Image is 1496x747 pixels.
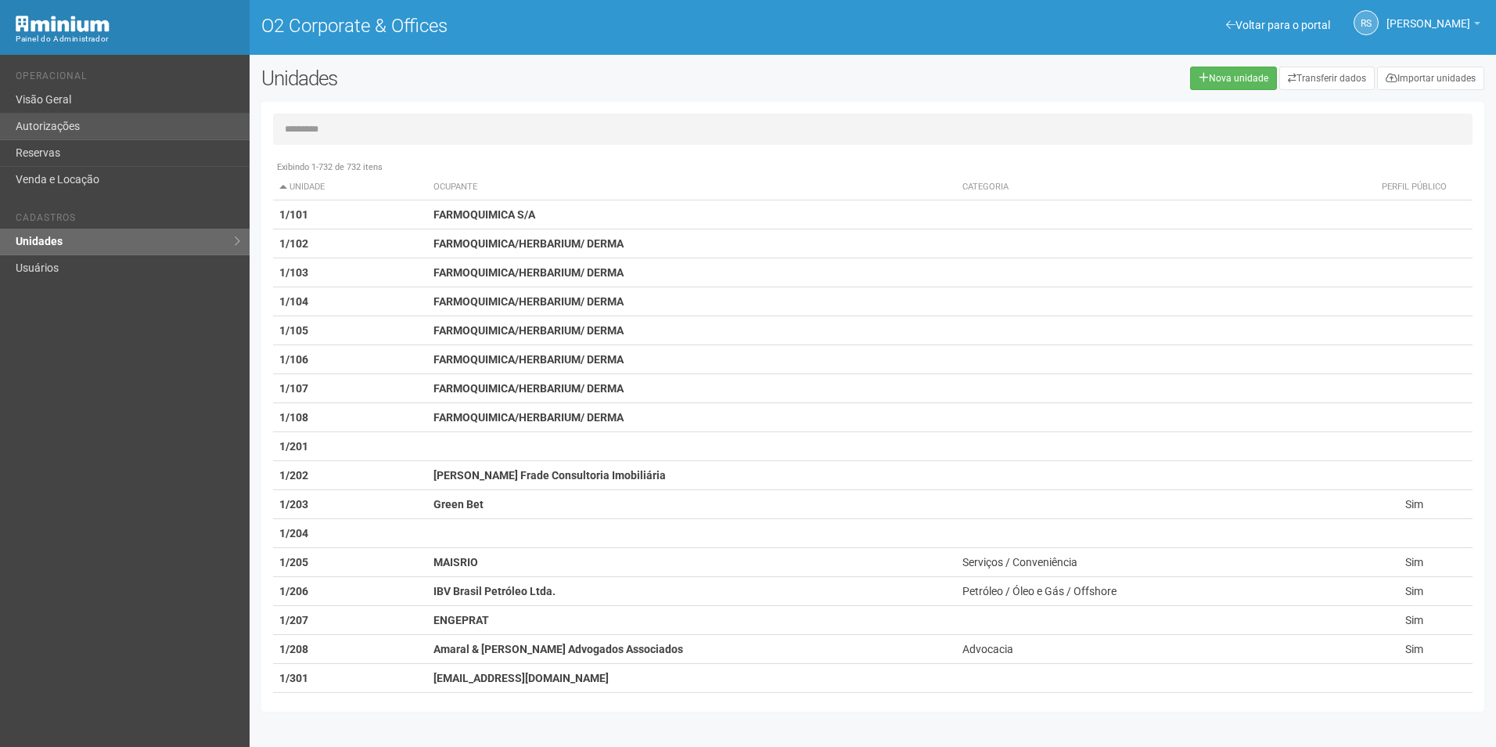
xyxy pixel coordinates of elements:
[16,16,110,32] img: Minium
[261,67,757,90] h2: Unidades
[433,208,535,221] strong: FARMOQUIMICA S/A
[279,208,308,221] strong: 1/101
[1377,67,1484,90] a: Importar unidades
[433,353,624,366] strong: FARMOQUIMICA/HERBARIUM/ DERMA
[433,614,489,626] strong: ENGEPRAT
[1405,614,1423,626] span: Sim
[433,295,624,308] strong: FARMOQUIMICA/HERBARIUM/ DERMA
[1279,67,1375,90] a: Transferir dados
[279,527,308,539] strong: 1/204
[956,635,1356,664] td: Advocacia
[1405,556,1423,568] span: Sim
[956,548,1356,577] td: Serviços / Conveniência
[16,32,238,46] div: Painel do Administrador
[279,353,308,366] strong: 1/106
[433,672,609,684] strong: [EMAIL_ADDRESS][DOMAIN_NAME]
[273,175,427,200] th: Unidade: activate to sort column descending
[1405,498,1423,511] span: Sim
[433,498,484,511] strong: Green Bet
[433,237,624,250] strong: FARMOQUIMICA/HERBARIUM/ DERMA
[279,498,308,511] strong: 1/203
[279,411,308,424] strong: 1/108
[433,266,624,279] strong: FARMOQUIMICA/HERBARIUM/ DERMA
[433,469,666,482] strong: [PERSON_NAME] Frade Consultoria Imobiliária
[279,440,308,453] strong: 1/201
[433,643,683,655] strong: Amaral & [PERSON_NAME] Advogados Associados
[1354,10,1379,35] a: RS
[1405,585,1423,597] span: Sim
[279,469,308,482] strong: 1/202
[1357,175,1473,200] th: Perfil público: activate to sort column ascending
[956,577,1356,606] td: Petróleo / Óleo e Gás / Offshore
[1405,643,1423,655] span: Sim
[273,161,1473,175] div: Exibindo 1-732 de 732 itens
[433,411,624,424] strong: FARMOQUIMICA/HERBARIUM/ DERMA
[433,382,624,395] strong: FARMOQUIMICA/HERBARIUM/ DERMA
[433,556,478,568] strong: MAISRIO
[1386,2,1470,30] span: Rayssa Soares Ribeiro
[279,382,308,395] strong: 1/107
[279,324,308,337] strong: 1/105
[279,614,308,626] strong: 1/207
[16,212,238,229] li: Cadastros
[261,16,861,36] h1: O2 Corporate & Offices
[279,585,308,597] strong: 1/206
[279,643,308,655] strong: 1/208
[279,295,308,308] strong: 1/104
[279,556,308,568] strong: 1/205
[433,585,556,597] strong: IBV Brasil Petróleo Ltda.
[1386,20,1480,32] a: [PERSON_NAME]
[427,175,956,200] th: Ocupante: activate to sort column ascending
[956,693,1356,722] td: Contabilidade
[16,70,238,87] li: Operacional
[956,175,1356,200] th: Categoria: activate to sort column ascending
[279,266,308,279] strong: 1/103
[1190,67,1277,90] a: Nova unidade
[279,672,308,684] strong: 1/301
[433,324,624,337] strong: FARMOQUIMICA/HERBARIUM/ DERMA
[279,237,308,250] strong: 1/102
[1226,19,1330,31] a: Voltar para o portal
